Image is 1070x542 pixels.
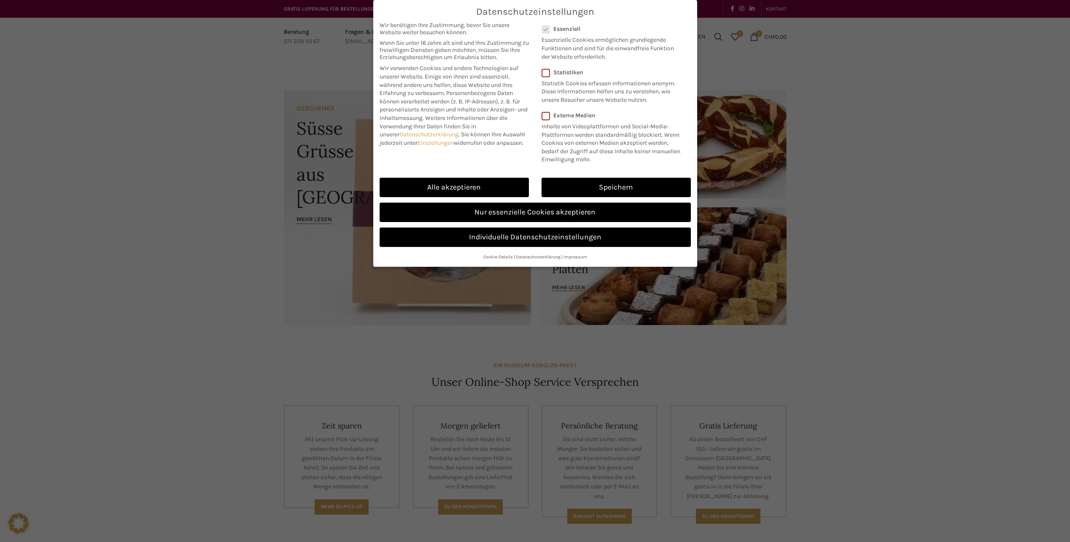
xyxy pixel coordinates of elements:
label: Statistiken [542,69,680,76]
label: Externe Medien [542,112,685,119]
a: Einstellungen [418,139,454,146]
label: Essenziell [542,25,680,33]
span: Sie können Ihre Auswahl jederzeit unter widerrufen oder anpassen. [380,131,525,146]
span: Weitere Informationen über die Verwendung Ihrer Daten finden Sie in unserer . [380,114,507,138]
a: Datenschutzerklärung [516,254,561,260]
span: Personenbezogene Daten können verarbeitet werden (z. B. IP-Adressen), z. B. für personalisierte A... [380,89,528,122]
span: Wir benötigen Ihre Zustimmung, bevor Sie unsere Website weiter besuchen können. [380,22,529,36]
a: Speichern [542,178,691,197]
p: Statistik Cookies erfassen Informationen anonym. Diese Informationen helfen uns zu verstehen, wie... [542,76,680,104]
p: Inhalte von Videoplattformen und Social-Media-Plattformen werden standardmäßig blockiert. Wenn Co... [542,119,685,164]
a: Impressum [563,254,587,260]
span: Wenn Sie unter 16 Jahre alt sind und Ihre Zustimmung zu freiwilligen Diensten geben möchten, müss... [380,39,529,61]
a: Datenschutzerklärung [399,131,458,138]
a: Alle akzeptieren [380,178,529,197]
p: Essenzielle Cookies ermöglichen grundlegende Funktionen und sind für die einwandfreie Funktion de... [542,33,680,61]
a: Cookie-Details [483,254,513,260]
a: Nur essenzielle Cookies akzeptieren [380,203,691,222]
span: Datenschutzeinstellungen [476,6,594,17]
a: Individuelle Datenschutzeinstellungen [380,228,691,247]
span: Wir verwenden Cookies und andere Technologien auf unserer Website. Einige von ihnen sind essenzie... [380,65,518,97]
